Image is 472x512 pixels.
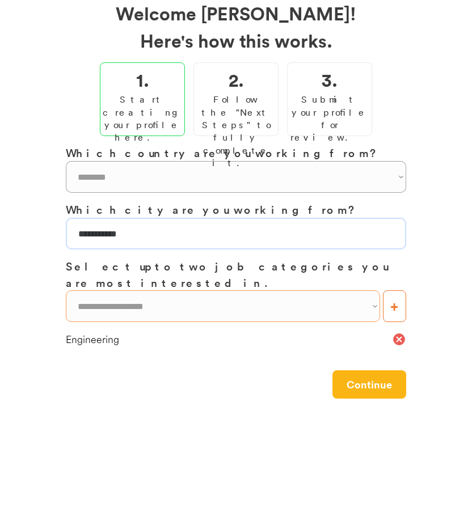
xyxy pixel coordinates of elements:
div: Submit your profile for review. [290,93,369,144]
h3: Select up to two job categories you are most interested in. [66,258,406,290]
h2: 1. [136,66,149,93]
h2: 3. [322,66,338,93]
button: + [383,290,406,322]
h3: Which city are you working from? [66,201,406,218]
button: Continue [332,370,406,399]
button: cancel [392,332,406,346]
div: Engineering [66,332,392,346]
h2: 2. [229,66,244,93]
div: Start creating your profile here. [103,93,182,144]
h3: Which country are you working from? [66,145,406,161]
div: Follow the "Next Steps" to fully complete it. [197,93,275,169]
